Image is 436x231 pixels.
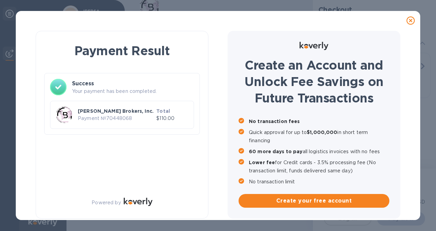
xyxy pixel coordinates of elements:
p: Your payment has been completed. [72,88,194,95]
b: Total [156,108,170,114]
span: Create your free account [244,197,384,205]
h1: Payment Result [47,42,197,59]
img: Logo [300,42,328,50]
b: No transaction fees [249,119,300,124]
h3: Success [72,80,194,88]
p: Powered by [92,199,121,206]
p: [PERSON_NAME] Brokers, Inc. [78,108,154,114]
b: 60 more days to pay [249,149,303,154]
p: $110.00 [156,115,188,122]
p: all logistics invoices with no fees [249,147,389,156]
h1: Create an Account and Unlock Fee Savings on Future Transactions [239,57,389,106]
p: for Credit cards - 3.5% processing fee (No transaction limit, funds delivered same day) [249,158,389,175]
b: $1,000,000 [307,130,337,135]
p: Payment № 70448068 [78,115,154,122]
p: Quick approval for up to in short term financing [249,128,389,145]
img: Logo [124,198,153,206]
button: Create your free account [239,194,389,208]
p: No transaction limit [249,178,389,186]
b: Lower fee [249,160,275,165]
